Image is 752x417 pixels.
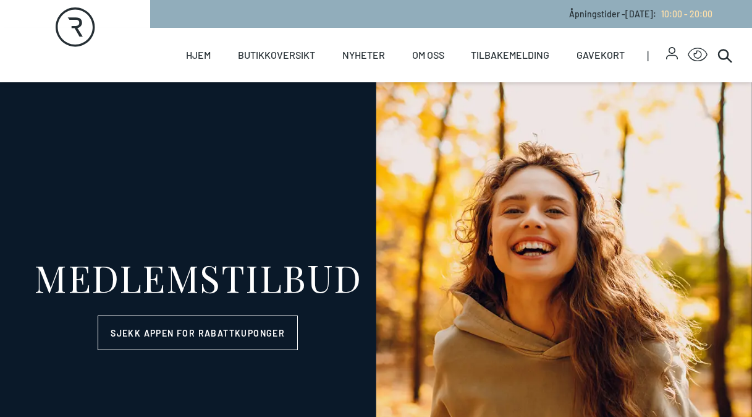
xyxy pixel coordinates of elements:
p: Åpningstider - [DATE] : [569,7,712,20]
button: Open Accessibility Menu [688,45,708,65]
div: MEDLEMSTILBUD [34,259,362,296]
a: Gavekort [577,28,625,82]
a: Butikkoversikt [238,28,315,82]
span: | [647,28,666,82]
a: Nyheter [342,28,385,82]
a: Sjekk appen for rabattkuponger [98,316,298,350]
a: Om oss [412,28,444,82]
a: Tilbakemelding [471,28,549,82]
span: 10:00 - 20:00 [661,9,712,19]
a: 10:00 - 20:00 [656,9,712,19]
a: Hjem [186,28,211,82]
